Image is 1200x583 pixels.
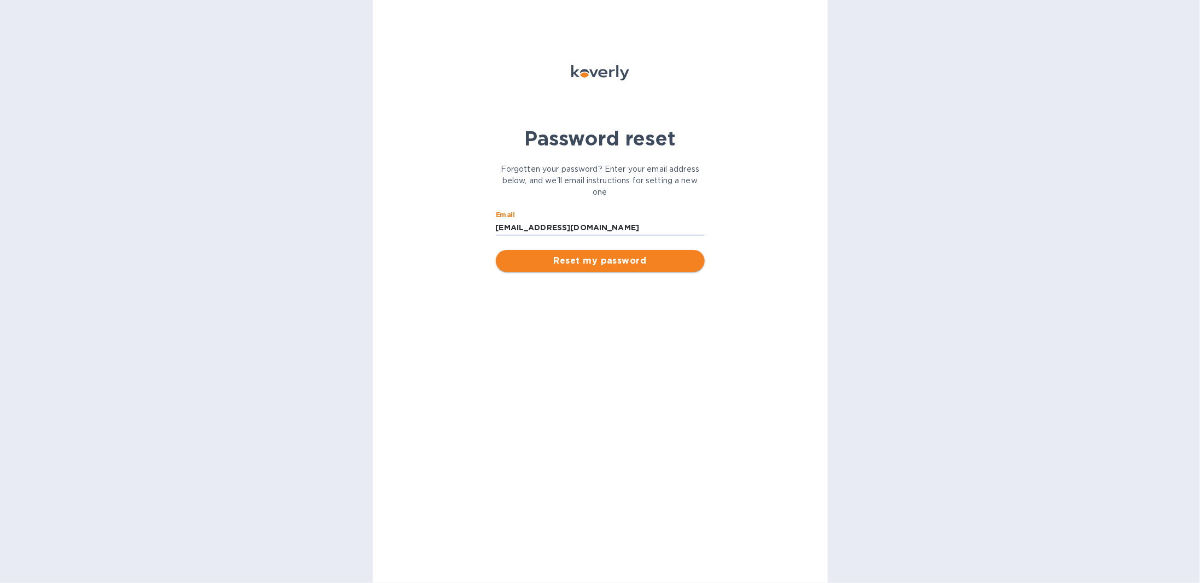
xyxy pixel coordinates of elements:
input: Email [496,220,705,236]
img: Koverly [571,65,629,80]
label: Email [496,212,515,218]
span: Reset my password [505,254,696,267]
button: Reset my password [496,250,705,272]
p: Forgotten your password? Enter your email address below, and we'll email instructions for setting... [496,164,705,198]
b: Password reset [524,126,676,150]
